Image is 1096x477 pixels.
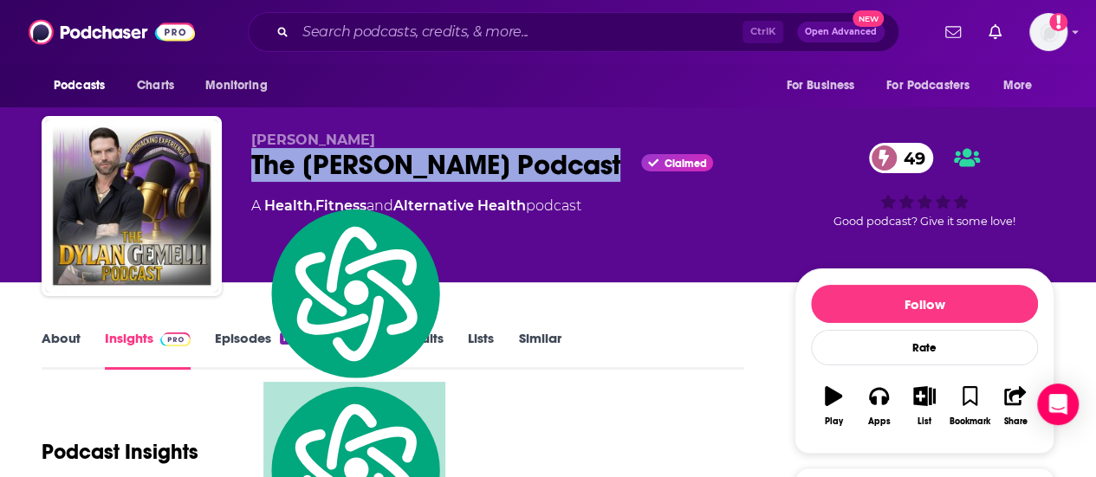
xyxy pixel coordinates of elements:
button: Share [993,375,1038,437]
div: 49Good podcast? Give it some love! [794,132,1054,239]
div: List [918,416,931,427]
a: About [42,330,81,370]
div: Bookmark [950,416,990,427]
img: Podchaser - Follow, Share and Rate Podcasts [29,16,195,48]
a: 49 [869,143,934,173]
button: Apps [856,375,901,437]
a: InsightsPodchaser Pro [105,330,191,370]
div: A podcast [251,196,581,216]
button: List [902,375,947,437]
button: Open AdvancedNew [797,22,885,42]
span: 49 [886,143,934,173]
a: Health [264,197,313,214]
button: open menu [193,69,289,102]
a: Lists [468,330,494,370]
img: Podchaser Pro [160,332,191,346]
a: Show notifications dropdown [938,17,968,47]
a: Alternative Health [393,197,526,214]
span: For Podcasters [886,74,970,98]
span: For Business [786,74,854,98]
div: Apps [868,416,891,427]
div: Rate [811,330,1038,365]
button: open menu [42,69,127,102]
span: Podcasts [54,74,105,98]
button: Play [811,375,856,437]
a: Charts [126,69,185,102]
button: open menu [875,69,995,102]
span: Charts [137,74,174,98]
input: Search podcasts, credits, & more... [295,18,743,46]
span: Ctrl K [743,21,783,43]
div: Share [1003,416,1027,427]
span: More [1003,74,1033,98]
button: Follow [811,285,1038,323]
button: open menu [774,69,876,102]
span: Logged in as Ashley_Beenen [1029,13,1067,51]
img: logo.svg [263,204,445,382]
span: New [853,10,884,27]
span: [PERSON_NAME] [251,132,375,148]
a: Similar [518,330,561,370]
a: Show notifications dropdown [982,17,1008,47]
a: Episodes102 [215,330,300,370]
span: Good podcast? Give it some love! [833,215,1015,228]
svg: Add a profile image [1049,13,1067,31]
img: User Profile [1029,13,1067,51]
div: Play [825,416,843,427]
a: Fitness [315,197,366,214]
button: Show profile menu [1029,13,1067,51]
div: Open Intercom Messenger [1037,384,1079,425]
span: Open Advanced [805,28,877,36]
h1: Podcast Insights [42,439,198,465]
span: Monitoring [205,74,267,98]
span: Claimed [664,159,706,168]
span: , [313,197,315,214]
button: Bookmark [947,375,992,437]
span: and [366,197,393,214]
div: Search podcasts, credits, & more... [248,12,899,52]
button: open menu [991,69,1054,102]
img: The Dylan Gemelli Podcast [45,119,218,293]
